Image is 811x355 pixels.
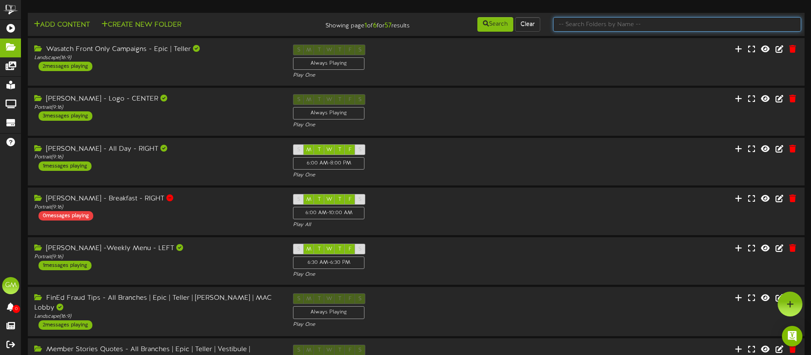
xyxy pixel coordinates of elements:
div: Play All [293,221,539,229]
div: [PERSON_NAME] -Weekly Menu - LEFT [34,244,280,254]
div: Portrait ( 9:16 ) [34,254,280,261]
div: 1 messages playing [38,261,92,270]
span: T [338,197,341,203]
button: Create New Folder [99,20,184,30]
span: T [318,197,321,203]
button: Clear [515,17,540,32]
div: Play One [293,122,539,129]
div: FinEd Fraud Tips - All Branches | Epic | Teller | [PERSON_NAME] | MAC Lobby [34,293,280,313]
span: S [297,246,300,252]
div: Play One [293,172,539,179]
span: W [326,197,332,203]
span: T [338,147,341,153]
div: Always Playing [293,107,364,119]
span: M [306,246,311,252]
div: [PERSON_NAME] - Logo - CENTER [34,94,280,104]
div: Always Playing [293,57,364,70]
span: T [318,246,321,252]
div: Play One [293,321,539,328]
div: Showing page of for results [286,16,416,31]
div: 6:00 AM - 10:00 AM [293,207,364,219]
div: GM [2,277,19,294]
div: Portrait ( 9:16 ) [34,104,280,111]
span: S [358,147,361,153]
span: S [358,246,361,252]
div: Play One [293,72,539,79]
div: 2 messages playing [38,320,92,330]
span: M [306,147,311,153]
strong: 6 [373,22,377,30]
span: F [349,197,352,203]
div: 6:00 AM - 8:00 PM [293,157,364,170]
input: -- Search Folders by Name -- [553,17,801,32]
span: S [358,197,361,203]
div: [PERSON_NAME] - Breakfast - RIGHT [34,194,280,204]
strong: 1 [364,22,367,30]
div: 6:30 AM - 6:30 PM [293,257,364,269]
div: Portrait ( 9:16 ) [34,204,280,211]
div: Portrait ( 9:16 ) [34,154,280,161]
span: T [318,147,321,153]
span: S [297,197,300,203]
span: M [306,197,311,203]
div: 1 messages playing [38,161,92,171]
span: S [297,147,300,153]
span: 0 [12,305,20,313]
span: F [349,246,352,252]
div: [PERSON_NAME] - All Day - RIGHT [34,144,280,154]
span: T [338,246,341,252]
div: Wasatch Front Only Campaigns - Epic | Teller [34,45,280,54]
div: Landscape ( 16:9 ) [34,313,280,320]
div: 0 messages playing [38,211,93,221]
div: Always Playing [293,306,364,319]
span: W [326,147,332,153]
div: Open Intercom Messenger [782,326,802,346]
strong: 57 [385,22,391,30]
div: 2 messages playing [38,62,92,71]
span: W [326,246,332,252]
div: 3 messages playing [38,111,92,121]
div: Landscape ( 16:9 ) [34,54,280,62]
button: Add Content [31,20,92,30]
button: Search [477,17,513,32]
div: Play One [293,271,539,278]
span: F [349,147,352,153]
